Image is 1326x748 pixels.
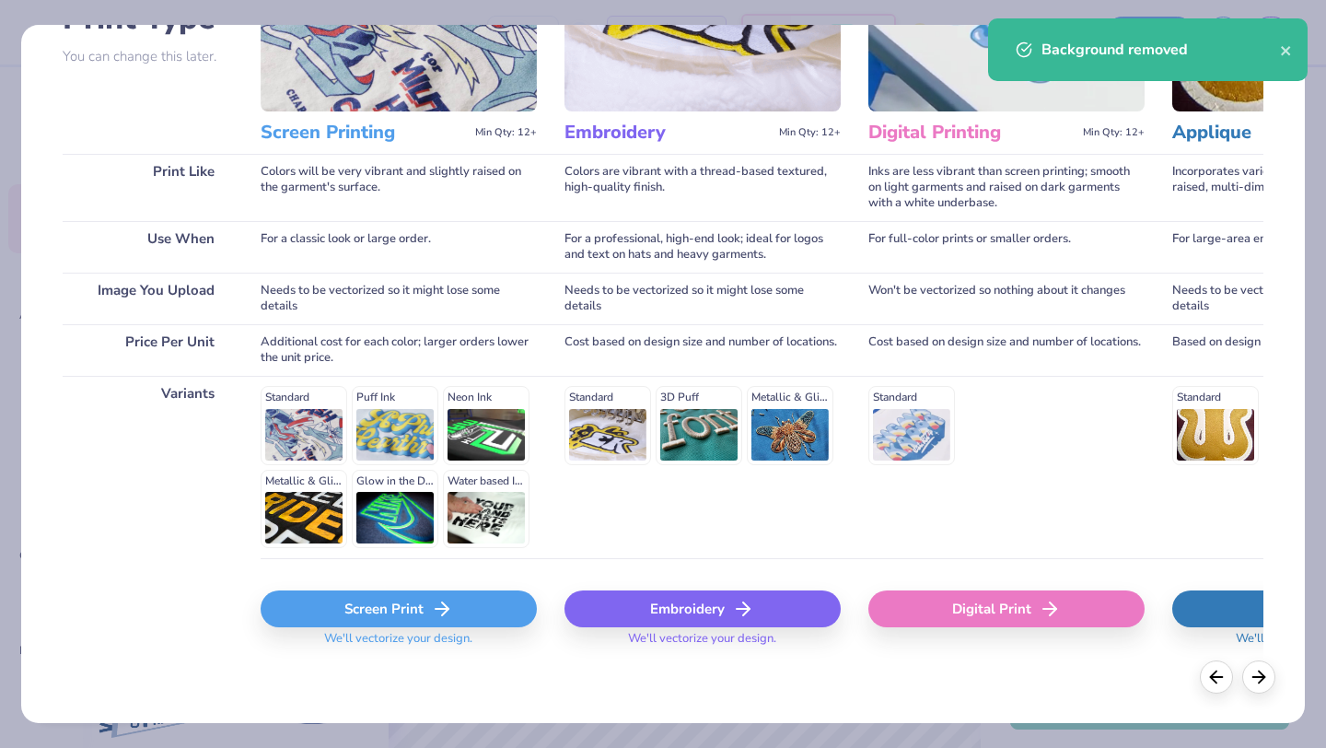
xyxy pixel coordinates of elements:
div: Variants [63,376,233,558]
div: Screen Print [261,590,537,627]
div: Needs to be vectorized so it might lose some details [261,273,537,324]
div: Needs to be vectorized so it might lose some details [564,273,841,324]
span: Min Qty: 12+ [1083,126,1145,139]
div: Image You Upload [63,273,233,324]
div: Cost based on design size and number of locations. [868,324,1145,376]
div: Background removed [1041,39,1280,61]
div: Embroidery [564,590,841,627]
div: For a classic look or large order. [261,221,537,273]
div: Price Per Unit [63,324,233,376]
div: Inks are less vibrant than screen printing; smooth on light garments and raised on dark garments ... [868,154,1145,221]
div: Colors are vibrant with a thread-based textured, high-quality finish. [564,154,841,221]
div: Colors will be very vibrant and slightly raised on the garment's surface. [261,154,537,221]
span: We'll vectorize your design. [317,631,480,658]
p: You can change this later. [63,49,233,64]
div: Use When [63,221,233,273]
h3: Digital Printing [868,121,1076,145]
div: Print Like [63,154,233,221]
div: Digital Print [868,590,1145,627]
div: Additional cost for each color; larger orders lower the unit price. [261,324,537,376]
div: For a professional, high-end look; ideal for logos and text on hats and heavy garments. [564,221,841,273]
h3: Screen Printing [261,121,468,145]
div: Cost based on design size and number of locations. [564,324,841,376]
button: close [1280,39,1293,61]
div: Won't be vectorized so nothing about it changes [868,273,1145,324]
span: We'll vectorize your design. [621,631,784,658]
div: For full-color prints or smaller orders. [868,221,1145,273]
span: Min Qty: 12+ [475,126,537,139]
h3: Embroidery [564,121,772,145]
span: Min Qty: 12+ [779,126,841,139]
